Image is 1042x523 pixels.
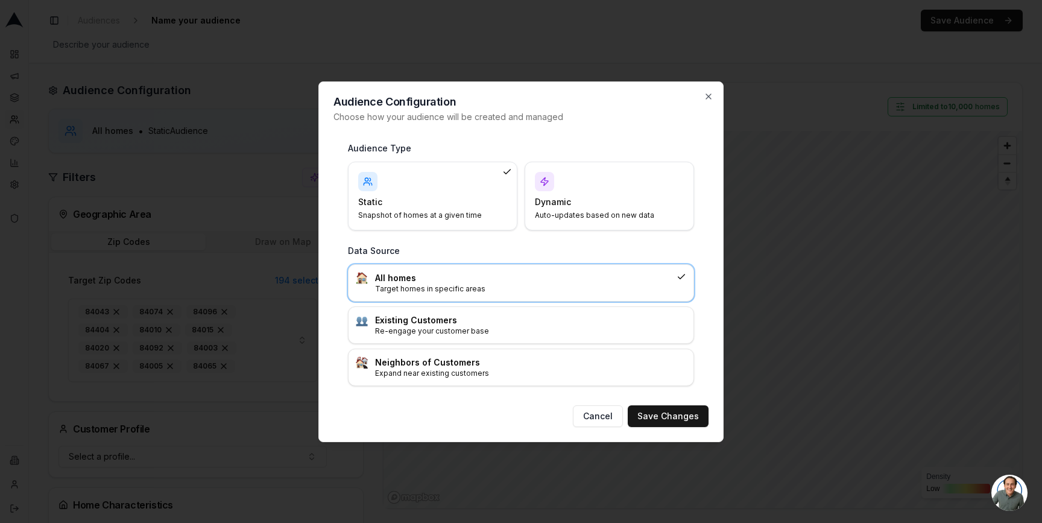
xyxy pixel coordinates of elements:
div: DynamicAuto-updates based on new data [525,162,694,230]
img: :busts_in_silhouette: [356,314,368,326]
img: :house_buildings: [356,357,368,369]
p: Re-engage your customer base [375,326,686,336]
img: :house: [356,272,368,284]
p: Choose how your audience will be created and managed [333,111,709,123]
p: Target homes in specific areas [375,284,672,294]
h3: All homes [375,272,672,284]
div: :house_buildings:Neighbors of CustomersExpand near existing customers [348,349,694,386]
button: Cancel [573,405,623,427]
h2: Audience Configuration [333,97,709,107]
h3: Audience Type [348,142,694,154]
div: :busts_in_silhouette:Existing CustomersRe-engage your customer base [348,306,694,344]
div: StaticSnapshot of homes at a given time [348,162,517,230]
p: Expand near existing customers [375,369,686,378]
p: Auto-updates based on new data [535,211,669,220]
h3: Neighbors of Customers [375,357,686,369]
h4: Static [358,196,493,208]
button: Save Changes [628,405,709,427]
h3: Data Source [348,245,694,257]
p: Snapshot of homes at a given time [358,211,493,220]
h3: Existing Customers [375,314,686,326]
div: :house:All homesTarget homes in specific areas [348,264,694,302]
h4: Dynamic [535,196,669,208]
